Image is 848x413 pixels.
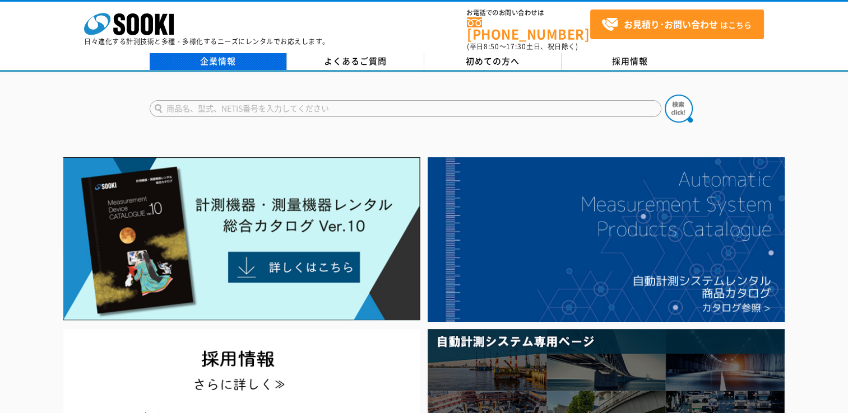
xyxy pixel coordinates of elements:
a: 採用情報 [562,53,699,70]
span: (平日 ～ 土日、祝日除く) [467,41,578,51]
span: 初めての方へ [466,55,520,67]
a: よくあるご質問 [287,53,424,70]
span: 8:50 [484,41,499,51]
p: 日々進化する計測技術と多種・多様化するニーズにレンタルでお応えします。 [84,38,330,45]
img: 自動計測システムカタログ [428,157,785,322]
strong: お見積り･お問い合わせ [624,17,718,31]
span: 17:30 [506,41,526,51]
span: はこちら [601,16,752,33]
a: お見積り･お問い合わせはこちら [590,10,764,39]
a: 企業情報 [150,53,287,70]
img: btn_search.png [665,95,693,123]
span: お電話でのお問い合わせは [467,10,590,16]
input: 商品名、型式、NETIS番号を入力してください [150,100,661,117]
a: [PHONE_NUMBER] [467,17,590,40]
img: Catalog Ver10 [63,157,420,321]
a: 初めての方へ [424,53,562,70]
